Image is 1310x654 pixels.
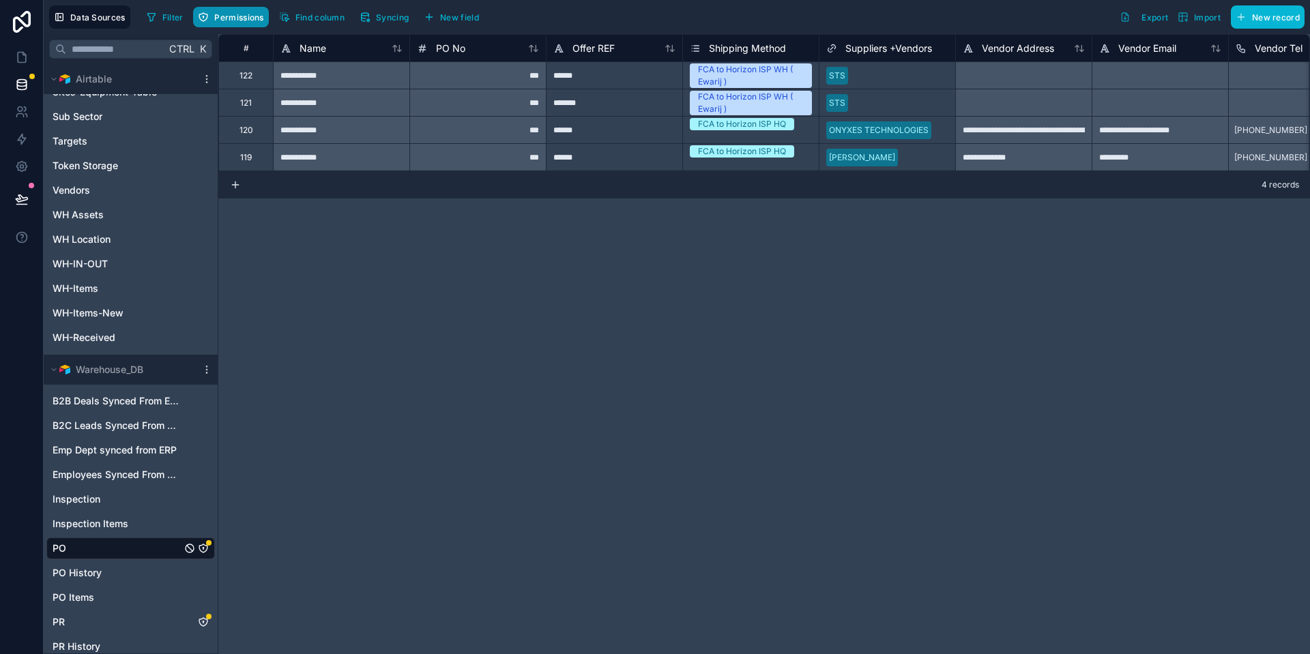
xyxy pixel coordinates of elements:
[1231,5,1305,29] button: New record
[698,145,786,158] div: FCA to Horizon ISP HQ
[239,70,252,81] div: 122
[1252,12,1300,23] span: New record
[168,40,196,57] span: Ctrl
[698,91,804,115] div: FCA to Horizon ISP WH ( Ewarij )
[829,124,929,136] div: ONYXES TECHNOLOGIES
[829,151,895,164] div: [PERSON_NAME]
[300,42,326,55] span: Name
[162,12,184,23] span: Filter
[240,98,252,108] div: 121
[1225,5,1305,29] a: New record
[274,7,349,27] button: Find column
[70,12,126,23] span: Data Sources
[1141,12,1168,23] span: Export
[355,7,419,27] a: Syncing
[698,63,804,88] div: FCA to Horizon ISP WH ( Ewarij )
[229,43,263,53] div: #
[1194,12,1221,23] span: Import
[1173,5,1225,29] button: Import
[1255,42,1302,55] span: Vendor Tel
[436,42,465,55] span: PO No
[845,42,932,55] span: Suppliers +Vendors
[698,118,786,130] div: FCA to Horizon ISP HQ
[419,7,484,27] button: New field
[1115,5,1173,29] button: Export
[1262,179,1299,190] span: 4 records
[376,12,409,23] span: Syncing
[49,5,130,29] button: Data Sources
[239,125,253,136] div: 120
[1234,125,1307,136] span: [PHONE_NUMBER]
[355,7,413,27] button: Syncing
[141,7,188,27] button: Filter
[193,7,274,27] a: Permissions
[240,152,252,163] div: 119
[295,12,345,23] span: Find column
[440,12,479,23] span: New field
[709,42,786,55] span: Shipping Method
[829,70,845,82] div: STS
[829,97,845,109] div: STS
[193,7,268,27] button: Permissions
[1118,42,1176,55] span: Vendor Email
[1234,152,1307,163] span: [PHONE_NUMBER]
[982,42,1054,55] span: Vendor Address
[572,42,615,55] span: Offer REF
[214,12,263,23] span: Permissions
[198,44,207,54] span: K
